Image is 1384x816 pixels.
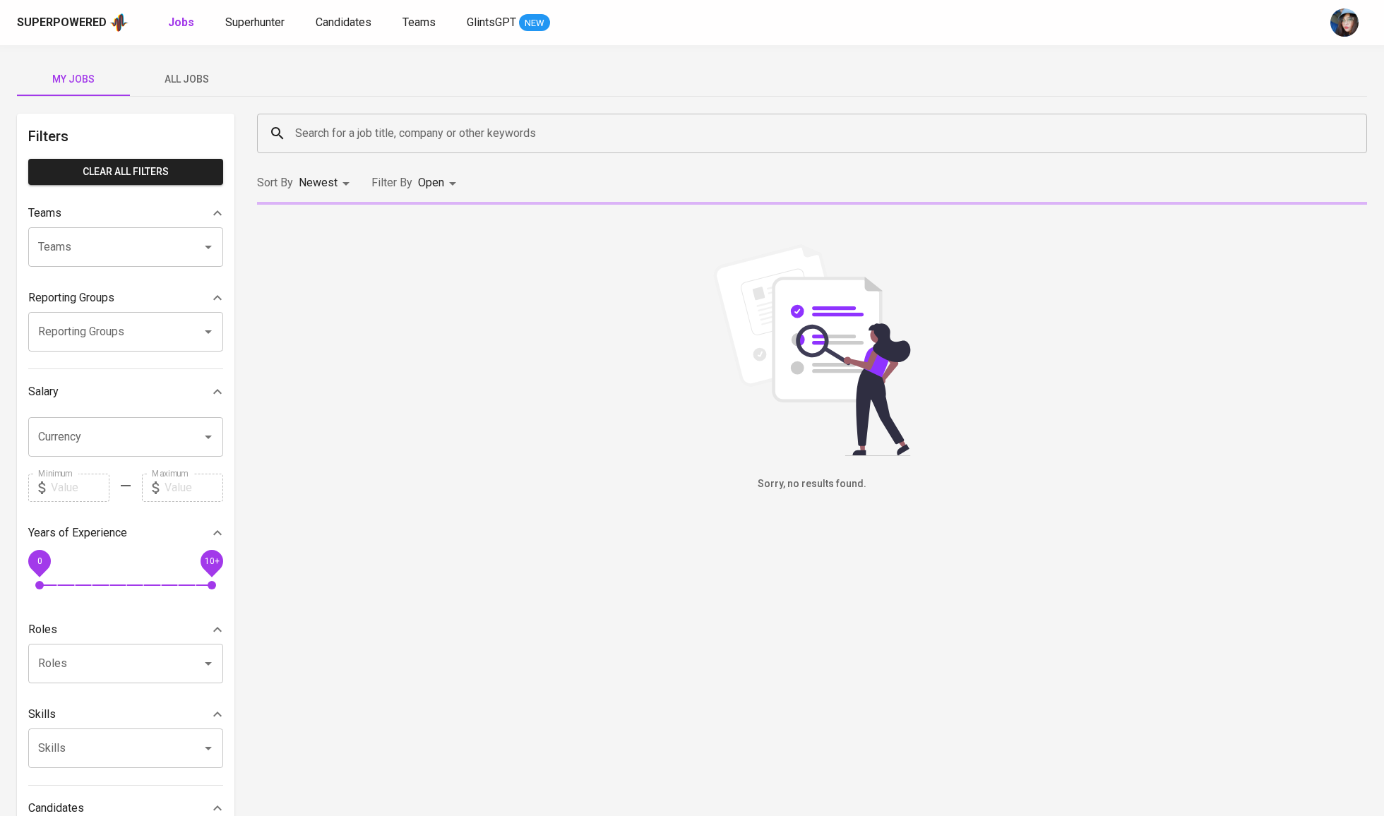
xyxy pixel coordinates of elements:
[109,12,129,33] img: app logo
[138,71,234,88] span: All Jobs
[316,16,371,29] span: Candidates
[418,170,461,196] div: Open
[28,378,223,406] div: Salary
[402,14,439,32] a: Teams
[299,170,354,196] div: Newest
[51,474,109,502] input: Value
[168,14,197,32] a: Jobs
[706,244,918,456] img: file_searching.svg
[28,519,223,547] div: Years of Experience
[28,700,223,728] div: Skills
[467,16,516,29] span: GlintsGPT
[225,16,285,29] span: Superhunter
[28,199,223,227] div: Teams
[467,14,550,32] a: GlintsGPT NEW
[198,427,218,447] button: Open
[37,556,42,565] span: 0
[198,654,218,673] button: Open
[28,524,127,541] p: Years of Experience
[418,176,444,189] span: Open
[17,15,107,31] div: Superpowered
[257,174,293,191] p: Sort By
[40,163,212,181] span: Clear All filters
[28,706,56,723] p: Skills
[316,14,374,32] a: Candidates
[257,476,1367,492] h6: Sorry, no results found.
[204,556,219,565] span: 10+
[28,125,223,148] h6: Filters
[225,14,287,32] a: Superhunter
[198,322,218,342] button: Open
[28,284,223,312] div: Reporting Groups
[28,159,223,185] button: Clear All filters
[28,621,57,638] p: Roles
[299,174,338,191] p: Newest
[25,71,121,88] span: My Jobs
[165,474,223,502] input: Value
[371,174,412,191] p: Filter By
[198,738,218,758] button: Open
[17,12,129,33] a: Superpoweredapp logo
[28,616,223,644] div: Roles
[198,237,218,257] button: Open
[168,16,194,29] b: Jobs
[1330,8,1359,37] img: diazagista@glints.com
[28,205,61,222] p: Teams
[402,16,436,29] span: Teams
[28,289,114,306] p: Reporting Groups
[28,383,59,400] p: Salary
[519,16,550,30] span: NEW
